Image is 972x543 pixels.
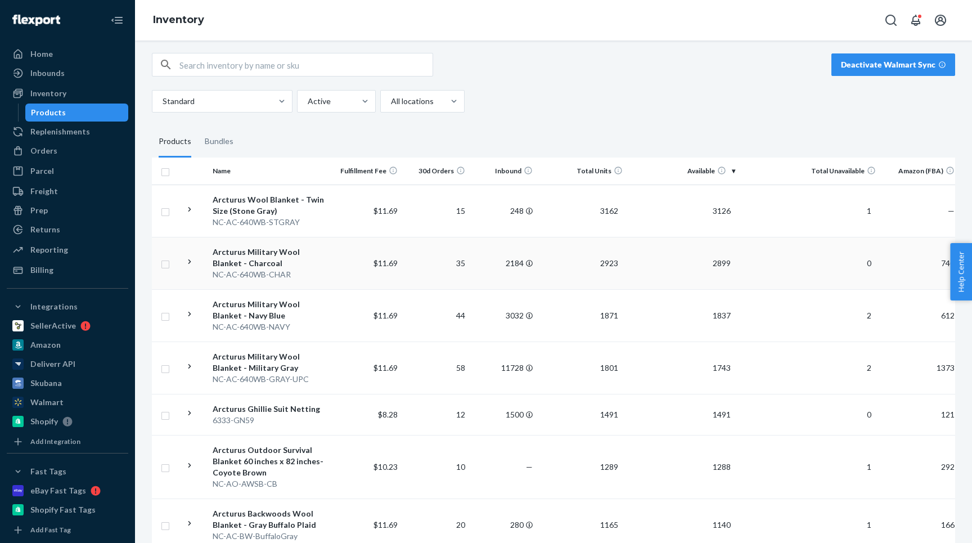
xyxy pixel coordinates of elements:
[470,158,537,185] th: Inbound
[402,158,470,185] th: 30d Orders
[402,435,470,499] td: 10
[30,205,48,216] div: Prep
[144,4,213,37] ol: breadcrumbs
[7,182,128,200] a: Freight
[929,9,952,32] button: Open account menu
[213,321,330,333] div: NC-AC-640WB-NAVY
[30,244,68,255] div: Reporting
[708,258,735,268] span: 2899
[880,158,959,185] th: Amazon (FBA)
[862,206,876,216] span: 1
[862,311,876,320] span: 2
[213,531,330,542] div: NC-AC-BW-BuffaloGray
[213,194,330,217] div: Arcturus Wool Blanket - Twin Size (Stone Gray)
[106,9,128,32] button: Close Navigation
[208,158,335,185] th: Name
[159,126,191,158] div: Products
[30,437,80,446] div: Add Integration
[596,206,623,216] span: 3162
[30,339,61,351] div: Amazon
[30,466,66,477] div: Fast Tags
[161,96,163,107] input: Standard
[7,84,128,102] a: Inventory
[378,410,398,419] span: $8.28
[30,68,65,79] div: Inbounds
[7,523,128,537] a: Add Fast Tag
[7,142,128,160] a: Orders
[30,397,64,408] div: Walmart
[708,363,735,373] span: 1743
[213,445,330,478] div: Arcturus Outdoor Survival Blanket 60 inches x 82 inches- Coyote Brown
[880,435,959,499] td: 292
[213,299,330,321] div: Arcturus Military Wool Blanket - Navy Blue
[862,462,876,472] span: 1
[950,243,972,300] button: Help Center
[596,410,623,419] span: 1491
[30,165,54,177] div: Parcel
[708,520,735,529] span: 1140
[7,501,128,519] a: Shopify Fast Tags
[831,53,955,76] button: Deactivate Walmart Sync
[862,410,876,419] span: 0
[30,301,78,312] div: Integrations
[880,289,959,342] td: 612
[7,241,128,259] a: Reporting
[596,258,623,268] span: 2923
[596,462,623,472] span: 1289
[30,358,75,370] div: Deliverr API
[7,412,128,430] a: Shopify
[30,525,71,535] div: Add Fast Tag
[335,158,402,185] th: Fulfillment Fee
[213,508,330,531] div: Arcturus Backwoods Wool Blanket - Gray Buffalo Plaid
[596,363,623,373] span: 1801
[30,145,57,156] div: Orders
[627,158,740,185] th: Available
[948,206,955,216] span: —
[213,351,330,374] div: Arcturus Military Wool Blanket - Military Gray
[373,258,398,268] span: $11.69
[7,374,128,392] a: Skubana
[205,126,233,158] div: Bundles
[30,264,53,276] div: Billing
[30,416,58,427] div: Shopify
[596,520,623,529] span: 1165
[7,435,128,448] a: Add Integration
[213,374,330,385] div: NC-AC-640WB-GRAY-UPC
[708,311,735,320] span: 1837
[373,462,398,472] span: $10.23
[7,162,128,180] a: Parcel
[402,342,470,394] td: 58
[7,45,128,63] a: Home
[30,186,58,197] div: Freight
[30,485,86,496] div: eBay Fast Tags
[7,393,128,411] a: Walmart
[153,14,204,26] a: Inventory
[179,53,433,76] input: Search inventory by name or sku
[390,96,391,107] input: All locations
[213,217,330,228] div: NC-AC-640WB-STGRAY
[708,462,735,472] span: 1288
[7,336,128,354] a: Amazon
[7,261,128,279] a: Billing
[7,201,128,219] a: Prep
[7,355,128,373] a: Deliverr API
[7,221,128,239] a: Returns
[30,504,96,515] div: Shopify Fast Tags
[470,237,537,289] td: 2184
[862,363,876,373] span: 2
[373,206,398,216] span: $11.69
[31,107,66,118] div: Products
[213,415,330,426] div: 6333-GN59
[880,342,959,394] td: 1373
[25,104,129,122] a: Products
[213,478,330,490] div: NC-AO-AWSB-CB
[537,158,627,185] th: Total Units
[7,317,128,335] a: SellerActive
[30,126,90,137] div: Replenishments
[402,185,470,237] td: 15
[373,520,398,529] span: $11.69
[402,237,470,289] td: 35
[470,342,537,394] td: 11728
[880,9,902,32] button: Open Search Box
